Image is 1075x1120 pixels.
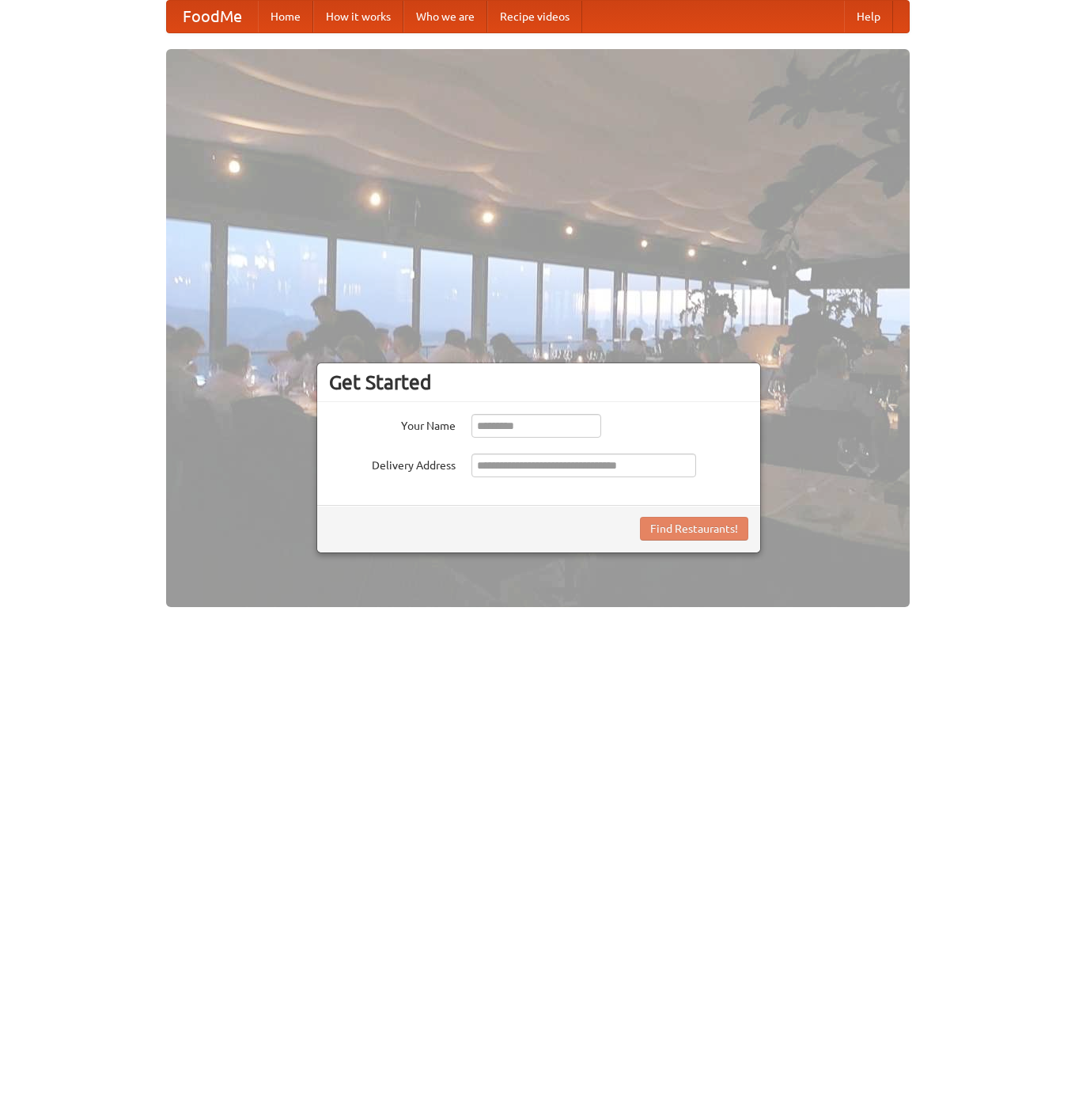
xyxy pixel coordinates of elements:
[403,1,487,32] a: Who we are
[258,1,313,32] a: Home
[487,1,582,32] a: Recipe videos
[329,414,456,434] label: Your Name
[844,1,893,32] a: Help
[167,1,258,32] a: FoodMe
[313,1,403,32] a: How it works
[329,370,748,394] h3: Get Started
[640,517,748,541] button: Find Restaurants!
[329,454,456,473] label: Delivery Address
